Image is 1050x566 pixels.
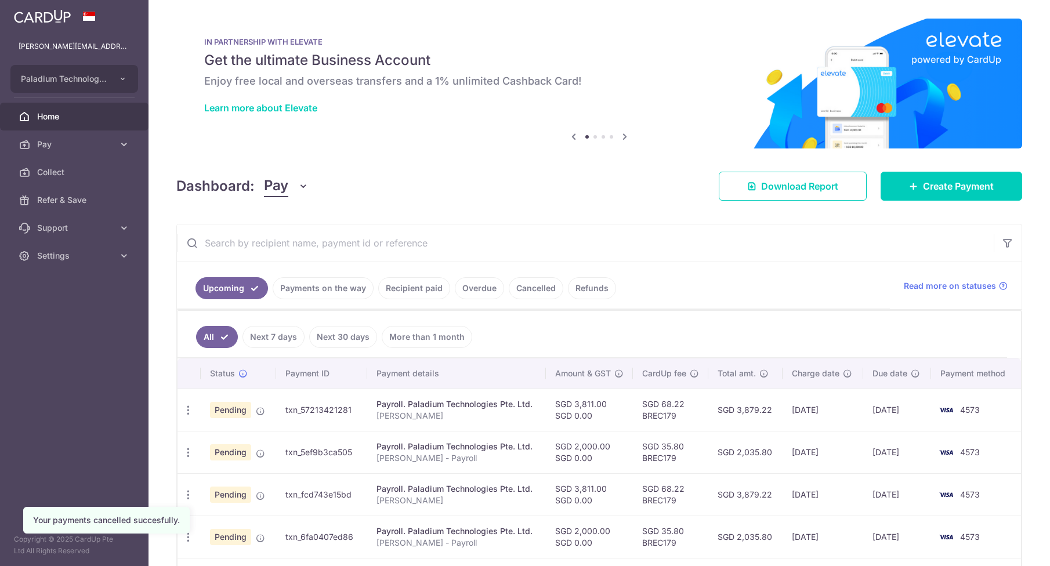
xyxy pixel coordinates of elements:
[546,473,633,516] td: SGD 3,811.00 SGD 0.00
[196,326,238,348] a: All
[872,368,907,379] span: Due date
[792,368,839,379] span: Charge date
[204,102,317,114] a: Learn more about Elevate
[176,176,255,197] h4: Dashboard:
[273,277,374,299] a: Payments on the way
[276,389,367,431] td: txn_57213421281
[708,473,783,516] td: SGD 3,879.22
[382,326,472,348] a: More than 1 month
[376,441,537,452] div: Payroll. Paladium Technologies Pte. Ltd.
[783,389,863,431] td: [DATE]
[633,431,708,473] td: SGD 35.80 BREC179
[642,368,686,379] span: CardUp fee
[309,326,377,348] a: Next 30 days
[935,488,958,502] img: Bank Card
[455,277,504,299] a: Overdue
[37,194,114,206] span: Refer & Save
[761,179,838,193] span: Download Report
[10,65,138,93] button: Paladium Technologies Pte. Ltd.
[960,489,980,499] span: 4573
[204,74,994,88] h6: Enjoy free local and overseas transfers and a 1% unlimited Cashback Card!
[881,172,1022,201] a: Create Payment
[276,473,367,516] td: txn_fcd743e15bd
[19,41,130,52] p: [PERSON_NAME][EMAIL_ADDRESS][DOMAIN_NAME]
[718,368,756,379] span: Total amt.
[378,277,450,299] a: Recipient paid
[37,139,114,150] span: Pay
[863,389,930,431] td: [DATE]
[633,473,708,516] td: SGD 68.22 BREC179
[633,516,708,558] td: SGD 35.80 BREC179
[633,389,708,431] td: SGD 68.22 BREC179
[376,525,537,537] div: Payroll. Paladium Technologies Pte. Ltd.
[376,495,537,506] p: [PERSON_NAME]
[14,9,71,23] img: CardUp
[37,111,114,122] span: Home
[783,473,863,516] td: [DATE]
[546,389,633,431] td: SGD 3,811.00 SGD 0.00
[904,280,1008,292] a: Read more on statuses
[210,487,251,503] span: Pending
[177,224,994,262] input: Search by recipient name, payment id or reference
[863,473,930,516] td: [DATE]
[719,172,867,201] a: Download Report
[708,389,783,431] td: SGD 3,879.22
[210,402,251,418] span: Pending
[376,452,537,464] p: [PERSON_NAME] - Payroll
[708,431,783,473] td: SGD 2,035.80
[264,175,309,197] button: Pay
[960,447,980,457] span: 4573
[509,277,563,299] a: Cancelled
[21,73,107,85] span: Paladium Technologies Pte. Ltd.
[863,431,930,473] td: [DATE]
[264,175,288,197] span: Pay
[242,326,305,348] a: Next 7 days
[204,37,994,46] p: IN PARTNERSHIP WITH ELEVATE
[37,166,114,178] span: Collect
[210,529,251,545] span: Pending
[276,431,367,473] td: txn_5ef9b3ca505
[276,358,367,389] th: Payment ID
[960,532,980,542] span: 4573
[783,431,863,473] td: [DATE]
[708,516,783,558] td: SGD 2,035.80
[546,516,633,558] td: SGD 2,000.00 SGD 0.00
[923,179,994,193] span: Create Payment
[935,445,958,459] img: Bank Card
[935,530,958,544] img: Bank Card
[367,358,546,389] th: Payment details
[863,516,930,558] td: [DATE]
[210,368,235,379] span: Status
[935,403,958,417] img: Bank Card
[568,277,616,299] a: Refunds
[783,516,863,558] td: [DATE]
[931,358,1021,389] th: Payment method
[210,444,251,460] span: Pending
[195,277,268,299] a: Upcoming
[960,405,980,415] span: 4573
[33,514,180,526] div: Your payments cancelled succesfully.
[276,516,367,558] td: txn_6fa0407ed86
[376,483,537,495] div: Payroll. Paladium Technologies Pte. Ltd.
[975,531,1038,560] iframe: Opens a widget where you can find more information
[904,280,996,292] span: Read more on statuses
[546,431,633,473] td: SGD 2,000.00 SGD 0.00
[176,19,1022,148] img: Renovation banner
[376,537,537,549] p: [PERSON_NAME] - Payroll
[37,250,114,262] span: Settings
[376,398,537,410] div: Payroll. Paladium Technologies Pte. Ltd.
[376,410,537,422] p: [PERSON_NAME]
[37,222,114,234] span: Support
[204,51,994,70] h5: Get the ultimate Business Account
[555,368,611,379] span: Amount & GST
